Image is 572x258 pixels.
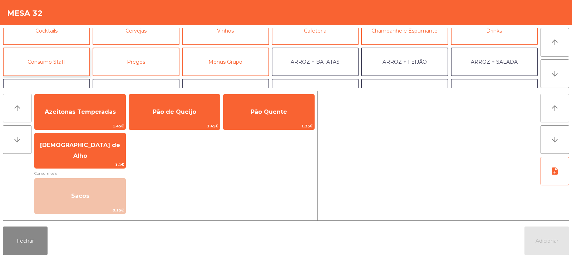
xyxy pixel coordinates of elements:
button: ARROZ + SALADA [451,48,538,76]
span: [DEMOGRAPHIC_DATA] de Alho [40,142,120,159]
button: ARROZ + BATATAS [272,48,359,76]
button: Consumo Staff [3,48,90,76]
button: note_add [541,157,569,185]
button: arrow_downward [541,125,569,154]
button: arrow_upward [3,94,31,122]
button: Menus Grupo [182,48,269,76]
button: BATATA + BATATA [272,79,359,107]
span: Pão Quente [251,108,287,115]
i: note_add [551,167,559,175]
button: arrow_upward [541,28,569,57]
button: ARROZ + ARROZ [3,79,90,107]
span: 1.35€ [223,123,314,130]
span: 1.45€ [129,123,220,130]
button: FEIJÃO + SALADA [361,79,448,107]
button: Drinks [451,16,538,45]
button: FEIJÃO + FEIJÃO [451,79,538,107]
span: Azeitonas Temperadas [45,108,116,115]
button: Vinhos [182,16,269,45]
button: ARROZ + FEIJÃO [361,48,448,76]
button: BATATA + FEIJÃO [93,79,180,107]
span: 1.45€ [35,123,125,130]
button: arrow_downward [541,59,569,88]
span: 1.1€ [35,161,125,168]
button: Cocktails [3,16,90,45]
button: arrow_upward [541,94,569,122]
button: Cervejas [93,16,180,45]
button: arrow_downward [3,125,31,154]
i: arrow_upward [551,104,559,112]
button: Fechar [3,227,48,255]
button: Champanhe e Espumante [361,16,448,45]
span: Consumiveis [34,170,315,177]
span: Sacos [71,193,89,199]
i: arrow_downward [551,69,559,78]
button: Cafeteria [272,16,359,45]
button: Pregos [93,48,180,76]
i: arrow_upward [13,104,21,112]
span: Pão de Queijo [153,108,196,115]
button: BATATA + SALADA [182,79,269,107]
i: arrow_upward [551,38,559,47]
h4: Mesa 32 [7,8,43,19]
i: arrow_downward [551,135,559,144]
i: arrow_downward [13,135,21,144]
span: 0.15€ [35,207,125,214]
